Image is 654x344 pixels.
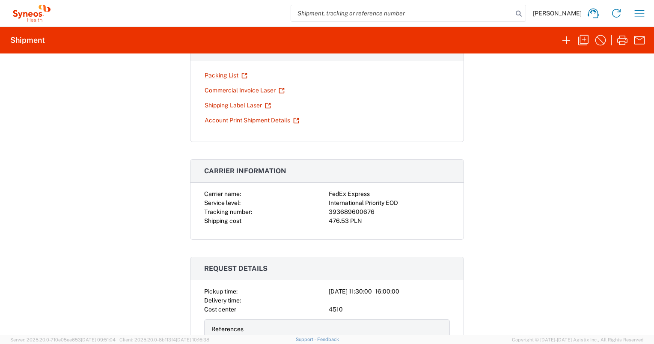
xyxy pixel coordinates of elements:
a: Commercial Invoice Laser [204,83,285,98]
span: References [211,326,244,332]
span: [DATE] 09:51:04 [81,337,116,342]
div: Project [211,334,325,343]
div: 476.53 PLN [329,216,450,225]
a: Feedback [317,337,339,342]
div: 4510 [329,305,450,314]
span: Client: 2025.20.0-8b113f4 [119,337,209,342]
a: Support [296,337,317,342]
div: - [329,296,450,305]
div: [DATE] 11:30:00 - 16:00:00 [329,287,450,296]
div: 393689600676 [329,208,450,216]
span: Service level: [204,199,241,206]
span: Request details [204,264,268,273]
span: Delivery time: [204,297,241,304]
input: Shipment, tracking or reference number [291,5,513,21]
a: Packing List [204,68,248,83]
a: Account Print Shipment Details [204,113,300,128]
span: Server: 2025.20.0-710e05ee653 [10,337,116,342]
div: 4510 DEPARTMENTAL EXPENSE [329,334,443,343]
span: Copyright © [DATE]-[DATE] Agistix Inc., All Rights Reserved [512,336,644,344]
span: Cost center [204,306,236,313]
span: Carrier information [204,167,286,175]
span: Carrier name: [204,190,241,197]
a: Shipping Label Laser [204,98,271,113]
span: Pickup time: [204,288,238,295]
h2: Shipment [10,35,45,45]
div: FedEx Express [329,190,450,199]
span: [PERSON_NAME] [533,9,582,17]
div: International Priority EOD [329,199,450,208]
span: [DATE] 10:16:38 [176,337,209,342]
span: Tracking number: [204,208,252,215]
span: Shipping cost [204,217,241,224]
